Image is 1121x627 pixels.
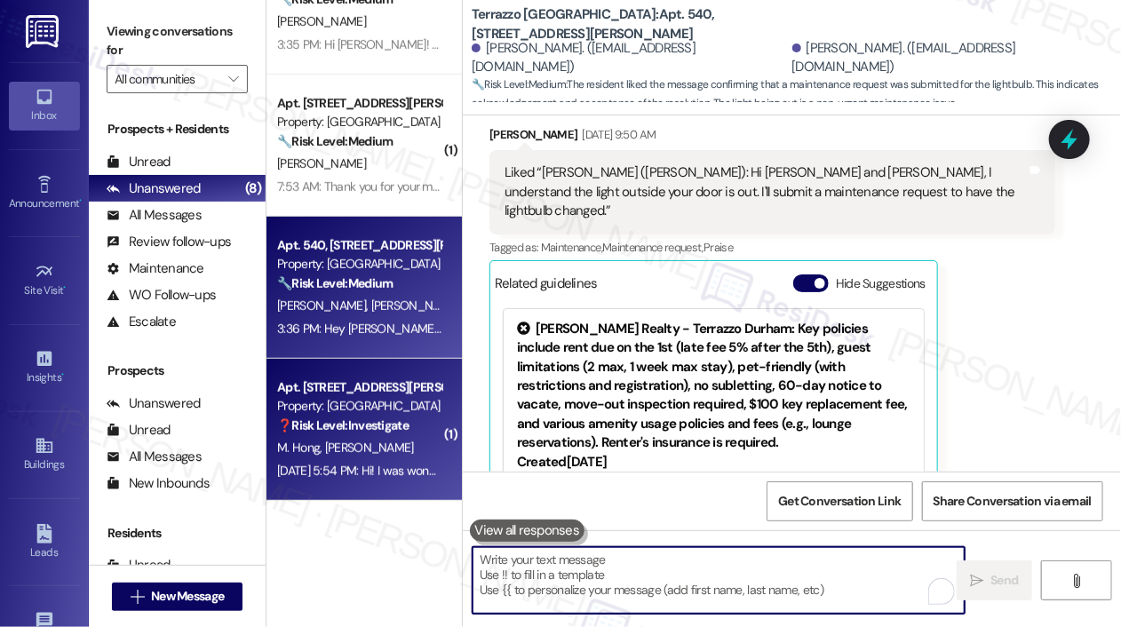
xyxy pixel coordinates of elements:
button: New Message [112,583,243,611]
span: Maintenance , [541,240,602,255]
span: [PERSON_NAME] [277,298,371,313]
span: • [64,282,67,294]
div: Apt. 540, [STREET_ADDRESS][PERSON_NAME] [277,236,441,255]
div: Liked “[PERSON_NAME] ([PERSON_NAME]): Hi [PERSON_NAME] and [PERSON_NAME], I understand the light ... [505,163,1027,220]
div: (8) [241,175,266,202]
div: Apt. [STREET_ADDRESS][PERSON_NAME] [277,94,441,113]
div: All Messages [107,206,202,225]
span: M. Hong [277,440,325,456]
div: Property: [GEOGRAPHIC_DATA] [277,113,441,131]
textarea: To enrich screen reader interactions, please activate Accessibility in Grammarly extension settings [473,547,965,614]
div: 3:36 PM: Hey [PERSON_NAME] and [PERSON_NAME]! Thank you for acknowledging my message. :) [277,321,789,337]
span: Praise [704,240,733,255]
label: Hide Suggestions [836,274,926,293]
a: Insights • [9,344,80,392]
span: [PERSON_NAME] [277,155,366,171]
i:  [228,72,238,86]
label: Viewing conversations for [107,18,248,65]
strong: 🔧 Risk Level: Medium [277,133,393,149]
div: [DATE] 9:50 AM [578,125,656,144]
div: Tagged as: [489,234,1055,260]
b: Terrazzo [GEOGRAPHIC_DATA]: Apt. 540, [STREET_ADDRESS][PERSON_NAME] [472,5,827,44]
a: Buildings [9,431,80,479]
input: All communities [115,65,219,93]
div: New Inbounds [107,474,210,493]
div: Unread [107,556,171,575]
div: Unanswered [107,394,201,413]
div: WO Follow-ups [107,286,216,305]
div: Related guidelines [495,274,598,300]
div: Unread [107,153,171,171]
span: Share Conversation via email [934,492,1092,511]
div: [PERSON_NAME] Realty - Terrazzo Durham: Key policies include rent due on the 1st (late fee 5% aft... [517,320,910,453]
div: Unanswered [107,179,201,198]
i:  [131,590,144,604]
i:  [1069,574,1083,588]
div: [DATE] 5:54 PM: Hi! I was wondering if you have any guidance on how to connect our TV to Spectrum... [277,463,834,479]
div: [PERSON_NAME]. ([EMAIL_ADDRESS][DOMAIN_NAME]) [472,39,788,77]
div: [PERSON_NAME] [489,125,1055,150]
span: New Message [151,587,224,606]
span: • [61,369,64,381]
div: Created [DATE] [517,453,910,472]
strong: 🔧 Risk Level: Medium [277,275,393,291]
strong: ❓ Risk Level: Investigate [277,417,409,433]
a: Inbox [9,82,80,130]
div: Prospects + Residents [89,120,266,139]
div: Review follow-ups [107,233,231,251]
a: Leads [9,519,80,567]
div: Residents [89,524,266,543]
div: Maintenance [107,259,204,278]
button: Get Conversation Link [767,481,912,521]
a: Site Visit • [9,257,80,305]
i:  [970,574,983,588]
span: • [79,194,82,207]
span: Maintenance request , [602,240,704,255]
button: Send [957,560,1032,600]
div: Property: [GEOGRAPHIC_DATA] [277,255,441,274]
span: Send [990,571,1018,590]
span: [PERSON_NAME] [325,440,414,456]
span: Get Conversation Link [778,492,901,511]
div: Property: [GEOGRAPHIC_DATA] [277,397,441,416]
span: [PERSON_NAME] [371,298,460,313]
div: Escalate [107,313,176,331]
div: Unread [107,421,171,440]
strong: 🔧 Risk Level: Medium [472,77,566,91]
span: : The resident liked the message confirming that a maintenance request was submitted for the ligh... [472,75,1121,114]
div: [PERSON_NAME]. ([EMAIL_ADDRESS][DOMAIN_NAME]) [792,39,1109,77]
div: Prospects [89,361,266,380]
div: All Messages [107,448,202,466]
span: [PERSON_NAME] [277,13,366,29]
div: Apt. [STREET_ADDRESS][PERSON_NAME] [277,378,441,397]
img: ResiDesk Logo [26,15,62,48]
button: Share Conversation via email [922,481,1103,521]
